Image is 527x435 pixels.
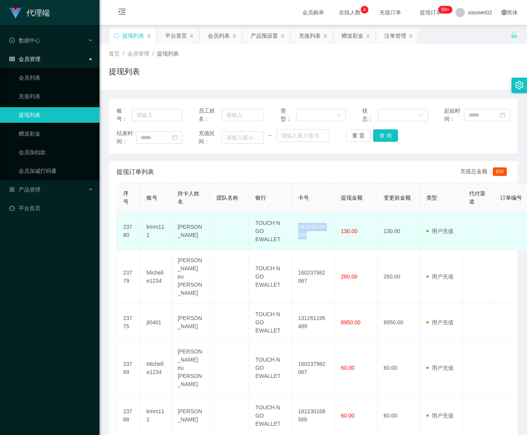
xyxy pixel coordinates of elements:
span: 用户充值 [426,319,454,325]
span: 产品管理 [9,186,40,193]
span: 会员管理 [127,50,149,57]
i: 图标: calendar [172,135,178,140]
span: 卡号 [298,195,309,201]
td: TOUCH N GO EWALLET [249,304,292,341]
span: 提现金额 [341,195,363,201]
i: 图标: close [366,34,370,38]
td: 260.00 [377,250,420,304]
td: TOUCH N GO EWALLET [249,212,292,250]
div: 注单管理 [384,28,406,43]
td: TOUCH N GO EWALLET [249,341,292,395]
span: 8950.00 [341,319,361,325]
div: 会员列表 [208,28,230,43]
td: 160237982067 [292,250,335,304]
i: 图标: global [501,10,507,15]
span: 60.00 [341,365,354,371]
div: 赠送彩金 [342,28,363,43]
span: 账号 [147,195,157,201]
span: 260.00 [341,273,358,280]
a: 图标: dashboard平台首页 [9,200,93,216]
a: 代理端 [9,9,50,16]
button: 查 询 [373,129,398,142]
span: 序号 [123,190,129,205]
a: 充值列表 [19,89,93,104]
td: TOUCH N GO EWALLET [249,250,292,304]
span: 提现订单列表 [117,167,154,177]
td: Michelle1234 [140,250,171,304]
i: 图标: unlock [511,31,518,38]
span: 数据中心 [9,37,40,43]
a: 提现列表 [19,107,93,123]
div: 充值总金额： [460,167,510,177]
span: 用户充值 [426,273,454,280]
span: 状态： [362,107,378,123]
span: 起始时间： [444,107,464,123]
td: 130.00 [377,212,420,250]
h1: 提现列表 [109,66,140,77]
td: Michelle1234 [140,341,171,395]
img: logo.9652507e.png [9,8,22,19]
i: 图标: close [232,34,237,38]
span: 充值区间： [199,129,222,146]
input: 请输入最小值为 [222,131,264,144]
span: 结束时间： [117,129,136,146]
span: 员工姓名： [199,107,222,123]
span: 团队名称 [216,195,238,201]
span: 用户充值 [426,365,454,371]
span: 在线人数 [335,10,365,15]
td: 181230168568 [292,212,335,250]
i: 图标: setting [515,81,524,89]
i: 图标: down [419,113,423,118]
p: 4 [363,6,366,14]
span: 60.00 [341,412,354,419]
td: [PERSON_NAME] [171,304,210,341]
sup: 1209 [438,6,452,14]
span: 持卡人姓名 [178,190,199,205]
a: 会员加减打码量 [19,163,93,179]
span: 用户充值 [426,228,454,234]
input: 请输入 [222,109,264,121]
input: 请输入 [132,109,182,121]
i: 图标: sync [114,33,119,38]
i: 图标: close [147,34,151,38]
div: 平台首页 [165,28,187,43]
span: 提现列表 [157,50,179,57]
td: 131261195489 [292,304,335,341]
span: 充值订单 [375,10,405,15]
i: 图标: close [323,34,328,38]
h1: 代理端 [26,0,50,25]
i: 图标: check-circle-o [9,38,15,43]
span: 订单编号 [500,195,522,201]
span: 类型 [426,195,437,201]
td: [PERSON_NAME] eu [PERSON_NAME] [171,341,210,395]
i: 图标: down [337,113,341,118]
span: 930 [493,167,507,176]
sup: 4 [361,6,368,14]
a: 赠送彩金 [19,126,93,141]
td: 23779 [117,250,140,304]
span: / [123,50,124,57]
div: 提现列表 [122,28,144,43]
i: 图标: close [280,34,285,38]
div: 产品预设置 [251,28,278,43]
i: 图标: appstore-o [9,187,15,192]
span: 首页 [109,50,120,57]
input: 请输入最大值为 [276,129,330,142]
button: 重 置 [346,129,371,142]
td: [PERSON_NAME] eu [PERSON_NAME] [171,250,210,304]
td: [PERSON_NAME] [171,212,210,250]
td: 60.00 [377,341,420,395]
i: 图标: close [408,34,413,38]
span: 会员管理 [9,56,40,62]
span: 提现订单 [416,10,445,15]
td: kmm111 [140,212,171,250]
span: 账号： [117,107,132,123]
span: 代付渠道 [469,190,485,205]
a: 会员列表 [19,70,93,85]
span: 130.00 [341,228,358,234]
td: jt0401 [140,304,171,341]
i: 图标: calendar [500,112,505,118]
span: 类型： [281,107,297,123]
span: ~ [264,132,276,140]
i: 图标: close [189,34,194,38]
